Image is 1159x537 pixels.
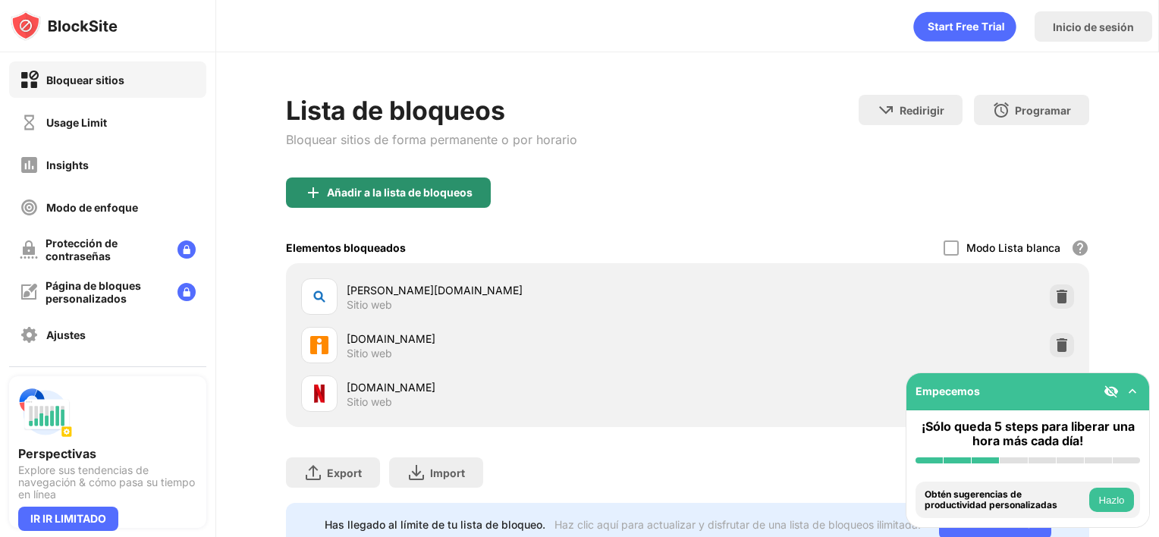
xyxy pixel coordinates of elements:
button: Hazlo [1089,488,1134,512]
div: Sitio web [347,298,392,312]
img: favicons [310,287,328,306]
div: Sitio web [347,347,392,360]
img: eye-not-visible.svg [1104,384,1119,399]
div: Modo de enfoque [46,201,138,214]
div: [PERSON_NAME][DOMAIN_NAME] [347,282,688,298]
div: Haz clic aquí para actualizar y disfrutar de una lista de bloqueos ilimitada. [554,518,921,531]
img: insights-off.svg [20,155,39,174]
div: Insights [46,159,89,171]
div: Import [430,466,465,479]
iframe: Caixa de diálogo "Fazer login com o Google" [847,15,1144,191]
img: block-on.svg [20,71,39,89]
img: push-insights.svg [18,385,73,440]
img: settings-off.svg [20,325,39,344]
img: omni-setup-toggle.svg [1125,384,1140,399]
img: focus-off.svg [20,198,39,217]
div: Página de bloques personalizados [46,279,165,305]
div: animation [913,11,1016,42]
div: Añadir a la lista de bloqueos [327,187,473,199]
img: favicons [310,336,328,354]
img: time-usage-off.svg [20,113,39,132]
div: [DOMAIN_NAME] [347,379,688,395]
div: Perspectivas [18,446,197,461]
div: Empecemos [916,385,980,397]
div: Ajustes [46,328,86,341]
div: Modo Lista blanca [966,241,1060,254]
img: password-protection-off.svg [20,240,38,259]
div: Elementos bloqueados [286,241,406,254]
div: Protección de contraseñas [46,237,165,262]
div: [DOMAIN_NAME] [347,331,688,347]
div: Bloquear sitios de forma permanente o por horario [286,132,577,147]
div: ¡Sólo queda 5 steps para liberar una hora más cada día! [916,419,1140,448]
img: customize-block-page-off.svg [20,283,38,301]
div: Has llegado al límite de tu lista de bloqueo. [325,518,545,531]
img: favicons [310,385,328,403]
div: Lista de bloqueos [286,95,577,126]
div: Obtén sugerencias de productividad personalizadas [925,489,1085,511]
img: lock-menu.svg [177,240,196,259]
div: Export [327,466,362,479]
div: Usage Limit [46,116,107,129]
div: Explore sus tendencias de navegación & cómo pasa su tiempo en línea [18,464,197,501]
div: Bloquear sitios [46,74,124,86]
img: lock-menu.svg [177,283,196,301]
div: Sitio web [347,395,392,409]
div: IR IR LIMITADO [18,507,118,531]
img: logo-blocksite.svg [11,11,118,41]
